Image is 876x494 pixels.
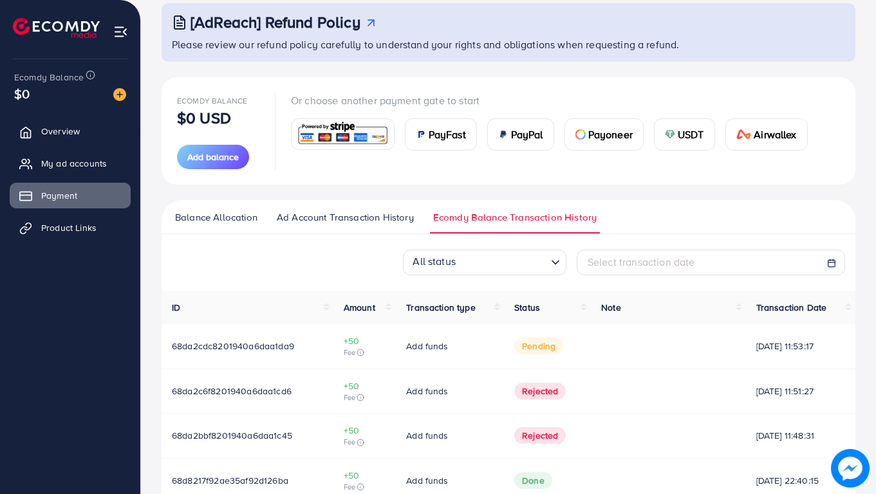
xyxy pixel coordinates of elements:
img: logo [13,18,100,38]
span: Rejected [514,383,566,399]
img: image [113,88,126,101]
a: cardPayoneer [564,118,644,151]
img: menu [113,24,128,39]
img: card [498,129,508,140]
span: Product Links [41,221,97,234]
span: 68da2bbf8201940a6daa1c45 [172,429,292,442]
p: Please review our refund policy carefully to understand your rights and obligations when requesti... [172,37,848,52]
span: [DATE] 11:53:17 [756,340,845,352]
span: Overview [41,125,80,138]
h3: [AdReach] Refund Policy [191,13,360,32]
span: $0 [14,84,30,103]
span: Fee [344,392,386,403]
span: Payment [41,189,77,202]
span: Fee [344,437,386,447]
img: card [416,129,426,140]
a: Payment [10,183,131,208]
span: PayPal [511,127,543,142]
span: +50 [344,424,386,437]
span: [DATE] 11:48:31 [756,429,845,442]
span: Payoneer [588,127,633,142]
span: Ecomdy Balance [14,71,84,84]
span: Ecomdy Balance [177,95,247,106]
span: Fee [344,347,386,358]
span: 68da2cdc8201940a6daa1da9 [172,340,294,352]
span: Add funds [406,429,448,442]
p: $0 USD [177,110,231,125]
span: +50 [344,469,386,482]
span: Add funds [406,340,448,352]
img: card [575,129,586,140]
span: PayFast [429,127,466,142]
a: My ad accounts [10,151,131,176]
span: Status [514,301,540,314]
a: cardPayPal [487,118,554,151]
div: Search for option [403,250,566,275]
a: Product Links [10,215,131,241]
span: Fee [344,482,386,492]
a: cardAirwallex [725,118,808,151]
span: All status [410,250,458,271]
span: Add balance [187,151,239,163]
span: Add funds [406,385,448,398]
span: Ad Account Transaction History [277,210,414,224]
span: [DATE] 22:40:15 [756,474,845,487]
span: ID [172,301,180,314]
span: Amount [344,301,375,314]
span: 68d8217f92ae35af92d126ba [172,474,288,487]
span: Balance Allocation [175,210,257,224]
img: image [831,449,870,488]
span: Transaction type [406,301,476,314]
span: Note [601,301,621,314]
span: Select transaction date [588,255,695,269]
a: Overview [10,118,131,144]
img: card [736,129,752,140]
span: My ad accounts [41,157,107,170]
a: cardPayFast [405,118,477,151]
span: Add funds [406,474,448,487]
span: Rejected [514,427,566,444]
span: USDT [678,127,704,142]
p: Or choose another payment gate to start [291,93,818,108]
a: card [291,118,395,150]
span: 68da2c6f8201940a6daa1cd6 [172,385,292,398]
span: pending [514,338,563,354]
span: Airwallex [754,127,796,142]
img: card [665,129,675,140]
input: Search for option [460,251,546,271]
span: Ecomdy Balance Transaction History [433,210,597,224]
img: card [295,120,390,148]
a: cardUSDT [654,118,715,151]
button: Add balance [177,145,249,169]
span: [DATE] 11:51:27 [756,385,845,398]
span: +50 [344,334,386,347]
span: +50 [344,380,386,392]
span: Transaction Date [756,301,827,314]
span: Done [514,472,552,489]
